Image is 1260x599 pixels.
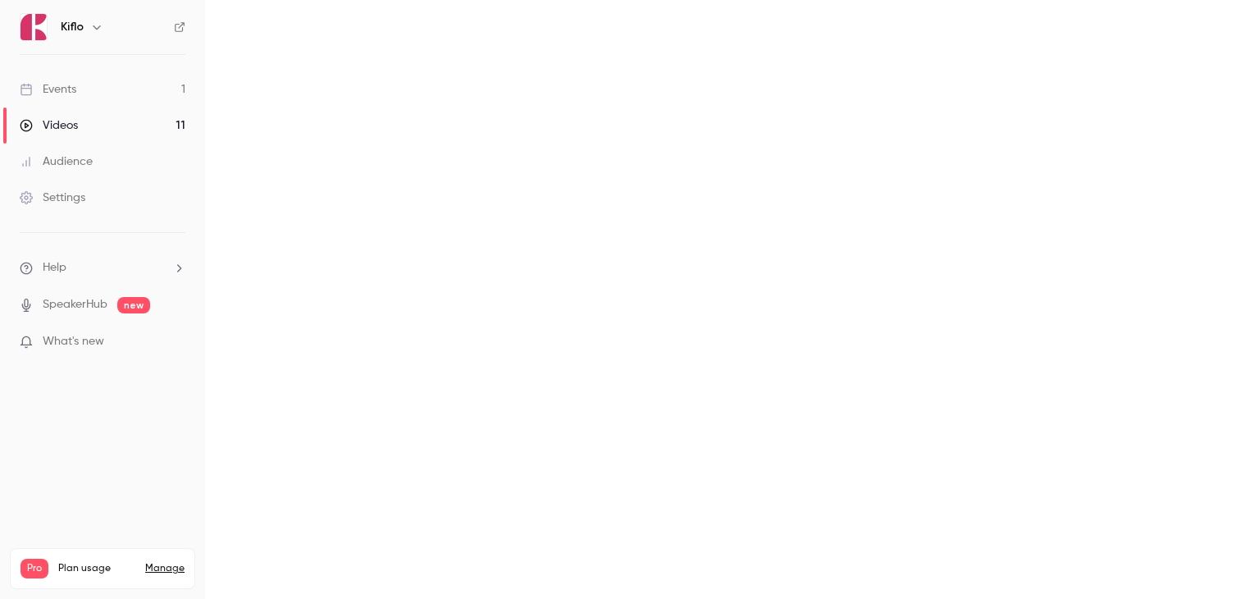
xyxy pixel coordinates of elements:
li: help-dropdown-opener [20,259,185,277]
img: Kiflo [21,14,47,40]
span: Help [43,259,66,277]
a: SpeakerHub [43,296,107,313]
h6: Kiflo [61,19,84,35]
div: Audience [20,153,93,170]
span: Pro [21,559,48,578]
span: Plan usage [58,562,135,575]
div: Settings [20,190,85,206]
span: What's new [43,333,104,350]
div: Events [20,81,76,98]
a: Manage [145,562,185,575]
iframe: Noticeable Trigger [166,335,185,350]
div: Videos [20,117,78,134]
span: new [117,297,150,313]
